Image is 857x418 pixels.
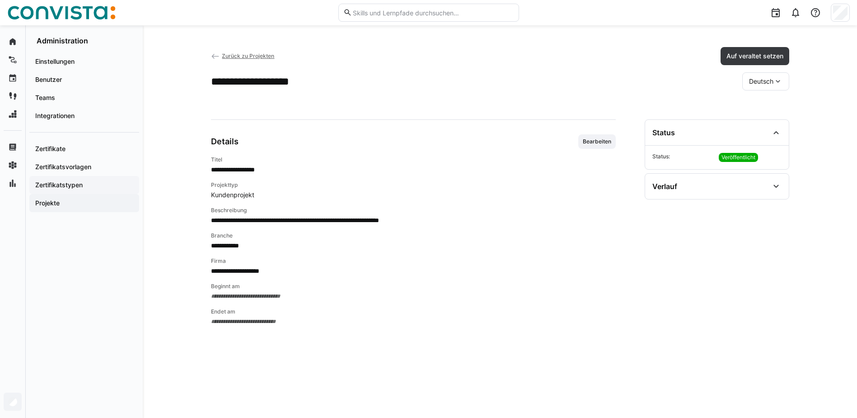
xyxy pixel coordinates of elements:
span: Deutsch [749,77,773,86]
span: Bearbeiten [582,138,612,145]
div: Status [652,128,675,137]
input: Skills und Lernpfade durchsuchen… [352,9,514,17]
span: Auf veraltet setzen [725,52,785,61]
span: Status: [652,153,715,162]
h3: Details [211,137,239,147]
span: Veröffentlicht [721,154,755,161]
a: Zurück zu Projekten [211,52,275,59]
span: Kundenprojekt [211,190,616,199]
button: Auf veraltet setzen [721,47,789,65]
h4: Beginnt am [211,283,616,290]
h4: Firma [211,257,616,265]
h4: Titel [211,156,616,163]
h4: Endet am [211,308,616,315]
h4: Projekttyp [211,181,616,189]
button: Bearbeiten [578,134,616,149]
h4: Branche [211,232,616,239]
h4: Beschreibung [211,207,616,214]
div: Verlauf [652,182,677,191]
span: Zurück zu Projekten [222,52,274,59]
